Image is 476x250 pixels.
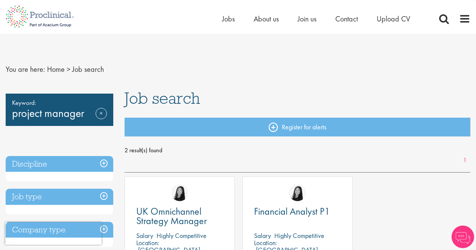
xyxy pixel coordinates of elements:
[136,205,207,227] span: UK Omnichannel Strategy Manager
[6,189,113,205] h3: Job type
[136,238,159,247] span: Location:
[67,64,70,74] span: >
[254,14,279,24] a: About us
[5,222,102,245] iframe: reCAPTCHA
[96,108,107,130] a: Remove
[335,14,358,24] a: Contact
[254,207,341,216] a: Financial Analyst P1
[136,207,223,226] a: UK Omnichannel Strategy Manager
[12,97,107,108] span: Keyword:
[125,118,470,136] a: Register for alerts
[254,231,271,240] span: Salary
[6,156,113,172] h3: Discipline
[254,238,277,247] span: Location:
[125,145,470,156] span: 2 result(s) found
[157,231,207,240] p: Highly Competitive
[289,184,306,201] img: Numhom Sudsok
[6,94,113,126] div: project manager
[274,231,324,240] p: Highly Competitive
[298,14,316,24] a: Join us
[254,205,330,218] span: Financial Analyst P1
[6,222,113,238] h3: Company type
[136,231,153,240] span: Salary
[72,64,104,74] span: Job search
[377,14,410,24] a: Upload CV
[6,64,45,74] span: You are here:
[459,156,470,165] a: 1
[222,14,235,24] a: Jobs
[452,226,474,248] img: Chatbot
[47,64,65,74] a: breadcrumb link
[171,184,188,201] img: Numhom Sudsok
[125,88,200,108] span: Job search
